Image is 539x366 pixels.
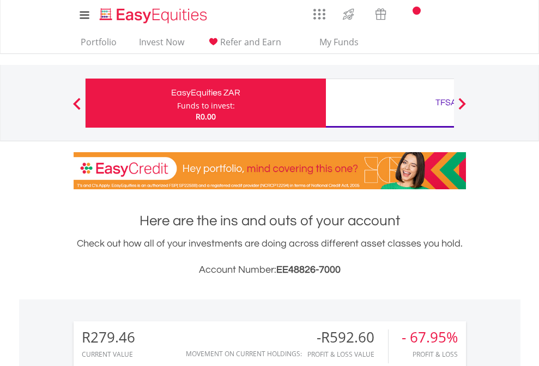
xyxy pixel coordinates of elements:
a: Home page [95,3,211,25]
div: - 67.95% [402,329,458,345]
a: Invest Now [135,37,189,53]
a: AppsGrid [306,3,332,20]
span: R0.00 [196,111,216,122]
span: Refer and Earn [220,36,281,48]
div: Movement on Current Holdings: [186,350,302,357]
div: Check out how all of your investments are doing across different asset classes you hold. [74,236,466,278]
a: Notifications [397,3,425,25]
div: Profit & Loss Value [307,351,388,358]
a: Refer and Earn [202,37,286,53]
div: R279.46 [82,329,135,345]
a: FAQ's and Support [425,3,452,25]
div: -R592.60 [307,329,388,345]
img: EasyEquities_Logo.png [98,7,211,25]
div: CURRENT VALUE [82,351,135,358]
img: thrive-v2.svg [340,5,358,23]
span: My Funds [304,35,375,49]
img: EasyCredit Promotion Banner [74,152,466,189]
span: EE48826-7000 [276,265,341,275]
div: EasyEquities ZAR [92,85,319,100]
a: Vouchers [365,3,397,23]
a: Portfolio [76,37,121,53]
div: Funds to invest: [177,100,235,111]
button: Next [451,103,473,114]
h3: Account Number: [74,262,466,278]
button: Previous [66,103,88,114]
a: My Profile [452,3,480,27]
h1: Here are the ins and outs of your account [74,211,466,231]
div: Profit & Loss [402,351,458,358]
img: vouchers-v2.svg [372,5,390,23]
img: grid-menu-icon.svg [313,8,325,20]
